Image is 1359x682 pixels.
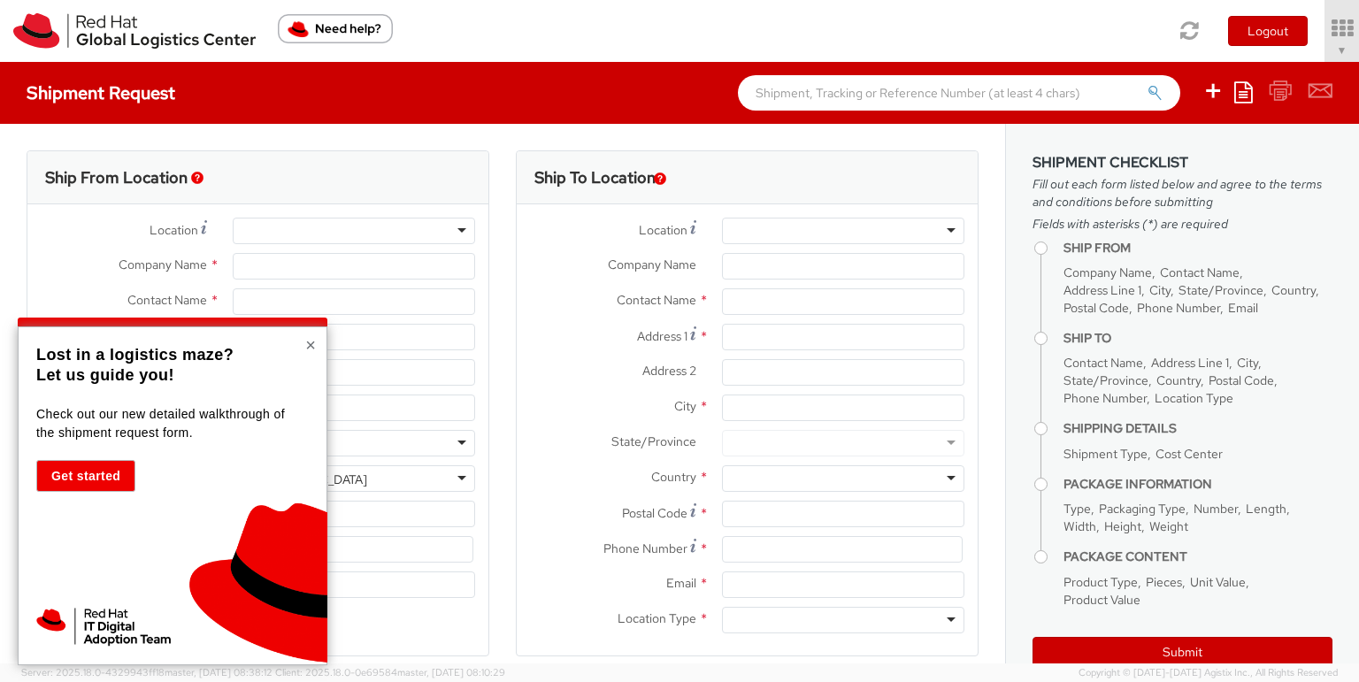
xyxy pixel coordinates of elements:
[1063,241,1332,255] h4: Ship From
[1194,501,1238,517] span: Number
[674,398,696,414] span: City
[1079,666,1338,680] span: Copyright © [DATE]-[DATE] Agistix Inc., All Rights Reserved
[1246,501,1286,517] span: Length
[1063,372,1148,388] span: State/Province
[608,257,696,272] span: Company Name
[45,169,188,187] h3: Ship From Location
[617,292,696,308] span: Contact Name
[1063,592,1140,608] span: Product Value
[1228,16,1308,46] button: Logout
[1033,215,1332,233] span: Fields with asterisks (*) are required
[1063,355,1143,371] span: Contact Name
[1063,446,1148,462] span: Shipment Type
[27,83,175,103] h4: Shipment Request
[36,405,304,442] p: Check out our new detailed walkthrough of the shipment request form.
[738,75,1180,111] input: Shipment, Tracking or Reference Number (at least 4 chars)
[1190,574,1246,590] span: Unit Value
[1099,501,1186,517] span: Packaging Type
[611,433,696,449] span: State/Province
[1137,300,1220,316] span: Phone Number
[21,666,273,678] span: Server: 2025.18.0-4329943ff18
[1063,390,1147,406] span: Phone Number
[1155,390,1233,406] span: Location Type
[1063,478,1332,491] h4: Package Information
[1149,518,1188,534] span: Weight
[1209,372,1274,388] span: Postal Code
[1160,264,1240,280] span: Contact Name
[618,610,696,626] span: Location Type
[1063,264,1152,280] span: Company Name
[1271,282,1316,298] span: Country
[651,469,696,485] span: Country
[1156,372,1201,388] span: Country
[637,328,687,344] span: Address 1
[1237,355,1258,371] span: City
[642,363,696,379] span: Address 2
[1149,282,1171,298] span: City
[534,169,656,187] h3: Ship To Location
[36,460,135,492] button: Get started
[1063,574,1138,590] span: Product Type
[622,505,687,521] span: Postal Code
[1063,550,1332,563] h4: Package Content
[36,366,174,384] strong: Let us guide you!
[397,666,505,678] span: master, [DATE] 08:10:29
[275,666,505,678] span: Client: 2025.18.0-0e69584
[1033,637,1332,667] button: Submit
[639,222,687,238] span: Location
[1063,300,1129,316] span: Postal Code
[1156,446,1223,462] span: Cost Center
[1063,518,1096,534] span: Width
[1179,282,1263,298] span: State/Province
[278,14,393,43] button: Need help?
[127,292,207,308] span: Contact Name
[36,346,234,364] strong: Lost in a logistics maze?
[1063,422,1332,435] h4: Shipping Details
[13,13,256,49] img: rh-logistics-00dfa346123c4ec078e1.svg
[305,336,316,354] button: Close
[1063,332,1332,345] h4: Ship To
[1104,518,1141,534] span: Height
[603,540,687,556] span: Phone Number
[165,666,273,678] span: master, [DATE] 08:38:12
[1033,155,1332,171] h3: Shipment Checklist
[1337,43,1347,57] span: ▼
[1228,300,1258,316] span: Email
[666,575,696,591] span: Email
[119,257,207,272] span: Company Name
[1063,282,1141,298] span: Address Line 1
[1033,175,1332,211] span: Fill out each form listed below and agree to the terms and conditions before submitting
[1151,355,1229,371] span: Address Line 1
[1063,501,1091,517] span: Type
[150,222,198,238] span: Location
[1146,574,1182,590] span: Pieces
